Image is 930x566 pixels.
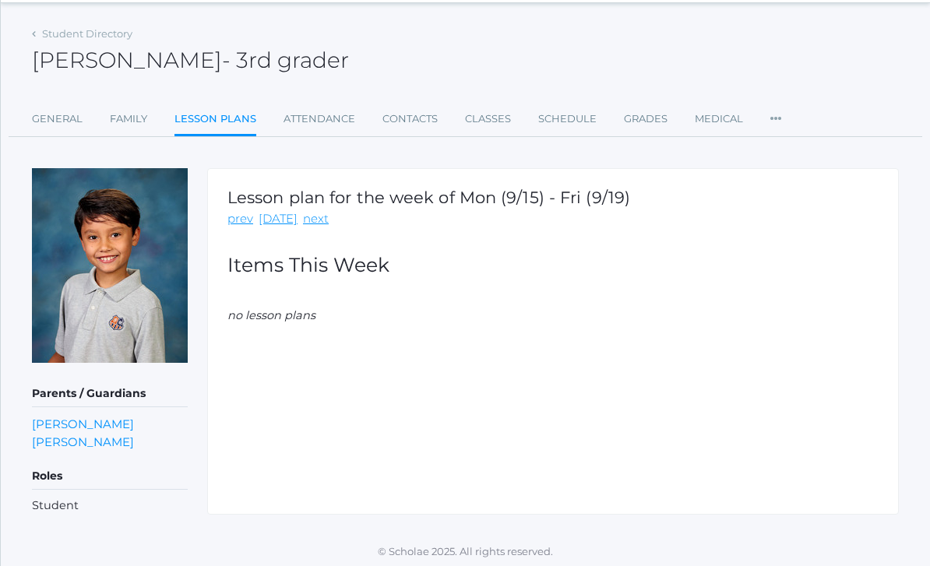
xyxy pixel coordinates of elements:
[227,210,253,228] a: prev
[32,168,188,363] img: Owen Zeller
[32,381,188,407] h5: Parents / Guardians
[695,104,743,135] a: Medical
[32,104,83,135] a: General
[110,104,147,135] a: Family
[32,497,188,515] li: Student
[32,463,188,490] h5: Roles
[32,433,134,451] a: [PERSON_NAME]
[227,188,630,206] h1: Lesson plan for the week of Mon (9/15) - Fri (9/19)
[227,255,879,276] h2: Items This Week
[382,104,438,135] a: Contacts
[32,48,349,72] h2: [PERSON_NAME]
[465,104,511,135] a: Classes
[227,308,315,322] em: no lesson plans
[222,47,349,73] span: - 3rd grader
[259,210,298,228] a: [DATE]
[1,544,930,560] p: © Scholae 2025. All rights reserved.
[303,210,329,228] a: next
[42,27,132,40] a: Student Directory
[624,104,668,135] a: Grades
[174,104,256,137] a: Lesson Plans
[32,415,134,433] a: [PERSON_NAME]
[538,104,597,135] a: Schedule
[284,104,355,135] a: Attendance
